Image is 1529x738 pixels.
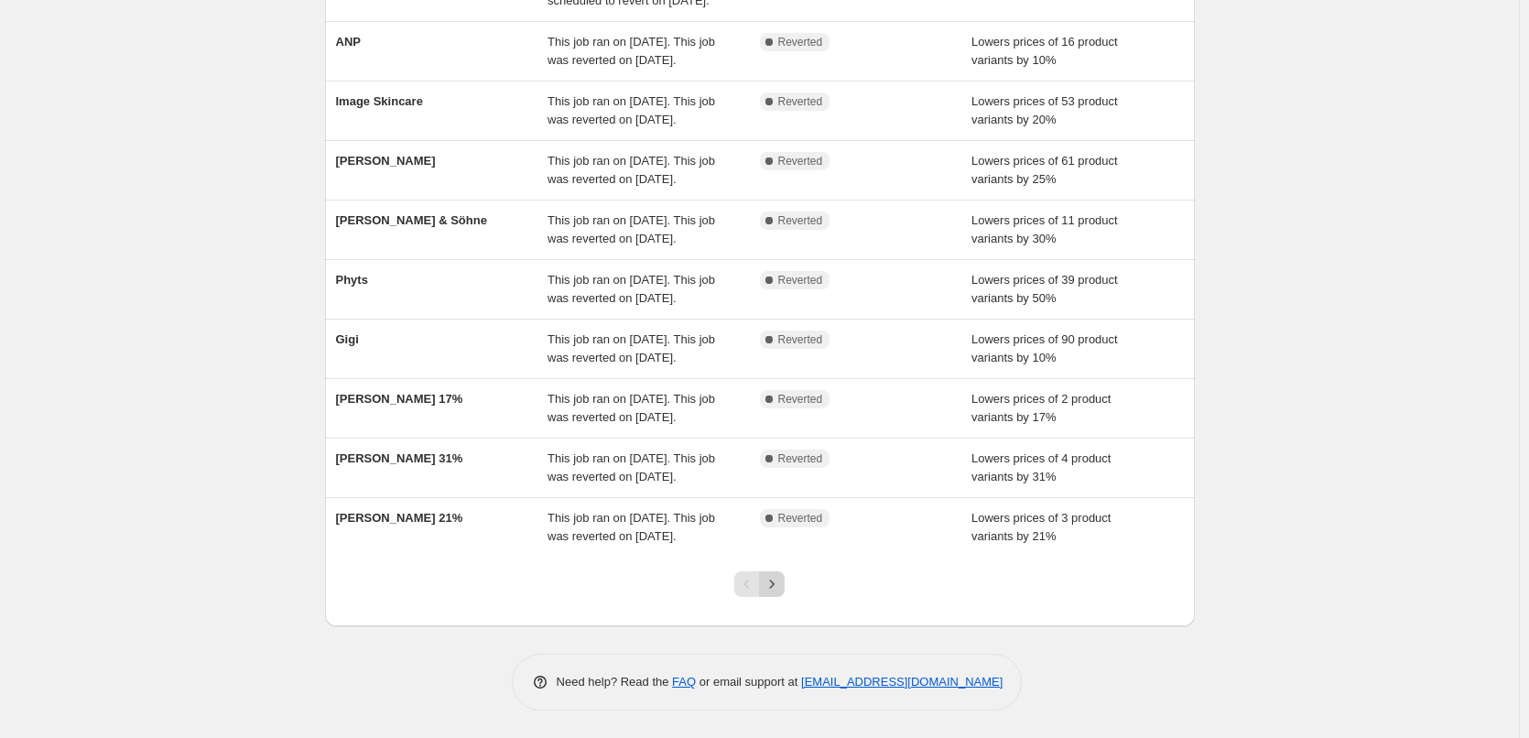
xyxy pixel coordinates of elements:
[548,511,715,543] span: This job ran on [DATE]. This job was reverted on [DATE].
[759,571,785,597] button: Next
[548,94,715,126] span: This job ran on [DATE]. This job was reverted on [DATE].
[778,154,823,168] span: Reverted
[971,94,1118,126] span: Lowers prices of 53 product variants by 20%
[778,35,823,49] span: Reverted
[778,273,823,288] span: Reverted
[548,392,715,424] span: This job ran on [DATE]. This job was reverted on [DATE].
[778,451,823,466] span: Reverted
[734,571,785,597] nav: Pagination
[548,332,715,364] span: This job ran on [DATE]. This job was reverted on [DATE].
[336,213,487,227] span: [PERSON_NAME] & Söhne
[548,273,715,305] span: This job ran on [DATE]. This job was reverted on [DATE].
[971,392,1111,424] span: Lowers prices of 2 product variants by 17%
[696,675,801,689] span: or email support at
[548,213,715,245] span: This job ran on [DATE]. This job was reverted on [DATE].
[336,35,361,49] span: ANP
[336,392,463,406] span: [PERSON_NAME] 17%
[971,332,1118,364] span: Lowers prices of 90 product variants by 10%
[971,213,1118,245] span: Lowers prices of 11 product variants by 30%
[778,94,823,109] span: Reverted
[971,154,1118,186] span: Lowers prices of 61 product variants by 25%
[336,273,368,287] span: Phyts
[548,451,715,483] span: This job ran on [DATE]. This job was reverted on [DATE].
[778,332,823,347] span: Reverted
[971,511,1111,543] span: Lowers prices of 3 product variants by 21%
[971,273,1118,305] span: Lowers prices of 39 product variants by 50%
[336,511,463,525] span: [PERSON_NAME] 21%
[336,94,423,108] span: Image Skincare
[971,451,1111,483] span: Lowers prices of 4 product variants by 31%
[336,154,436,168] span: [PERSON_NAME]
[672,675,696,689] a: FAQ
[778,511,823,526] span: Reverted
[778,392,823,407] span: Reverted
[557,675,673,689] span: Need help? Read the
[778,213,823,228] span: Reverted
[336,451,463,465] span: [PERSON_NAME] 31%
[971,35,1118,67] span: Lowers prices of 16 product variants by 10%
[336,332,359,346] span: Gigi
[801,675,1003,689] a: [EMAIL_ADDRESS][DOMAIN_NAME]
[548,35,715,67] span: This job ran on [DATE]. This job was reverted on [DATE].
[548,154,715,186] span: This job ran on [DATE]. This job was reverted on [DATE].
